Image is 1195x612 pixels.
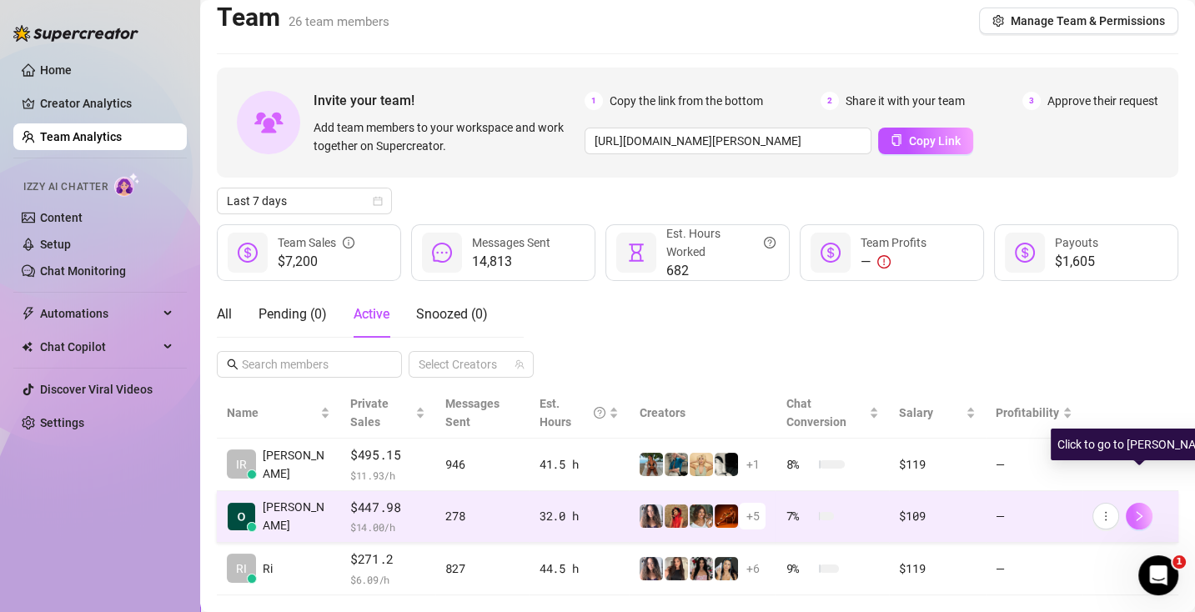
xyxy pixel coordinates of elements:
[416,306,488,322] span: Snoozed ( 0 )
[746,455,759,474] span: + 1
[786,507,812,525] span: 7 %
[540,394,606,431] div: Est. Hours
[821,243,841,263] span: dollar-circle
[278,233,354,252] div: Team Sales
[40,334,158,360] span: Chat Copilot
[217,2,389,33] h2: Team
[640,504,663,528] img: aurorahaze
[236,559,247,578] span: RI
[640,557,663,580] img: aurorahaze
[540,507,620,525] div: 32.0 h
[878,128,973,154] button: Copy Link
[432,243,452,263] span: message
[665,557,688,580] img: diandradelgado
[22,341,33,353] img: Chat Copilot
[350,397,389,429] span: Private Sales
[217,304,232,324] div: All
[585,92,603,110] span: 1
[242,355,379,374] input: Search members
[1172,555,1186,569] span: 1
[314,118,578,155] span: Add team members to your workspace and work together on Supercreator.
[40,264,126,278] a: Chat Monitoring
[373,196,383,206] span: calendar
[690,504,713,528] img: i_want_candy
[40,130,122,143] a: Team Analytics
[746,507,759,525] span: + 5
[350,519,425,535] span: $ 14.00 /h
[540,559,620,578] div: 44.5 h
[350,571,425,588] span: $ 6.09 /h
[610,92,763,110] span: Copy the link from the bottom
[472,236,550,249] span: Messages Sent
[227,188,382,213] span: Last 7 days
[877,255,891,268] span: exclamation-circle
[861,236,926,249] span: Team Profits
[236,455,247,474] span: IR
[1015,243,1035,263] span: dollar-circle
[594,394,605,431] span: question-circle
[626,243,646,263] span: hourglass
[227,404,317,422] span: Name
[289,14,389,29] span: 26 team members
[1133,510,1145,522] span: right
[259,304,327,324] div: Pending ( 0 )
[746,559,759,578] span: + 6
[1138,555,1178,595] iframe: Intercom live chat
[40,211,83,224] a: Content
[1055,236,1098,249] span: Payouts
[899,559,975,578] div: $119
[690,557,713,580] img: empress.venus
[263,498,330,534] span: [PERSON_NAME]
[1022,92,1041,110] span: 3
[909,134,961,148] span: Copy Link
[665,504,688,528] img: bellatendresse
[22,307,35,320] span: thunderbolt
[472,252,550,272] span: 14,813
[540,455,620,474] div: 41.5 h
[445,397,500,429] span: Messages Sent
[666,261,776,281] span: 682
[40,238,71,251] a: Setup
[515,359,525,369] span: team
[343,233,354,252] span: info-circle
[13,25,138,42] img: logo-BBDzfeDw.svg
[445,507,520,525] div: 278
[445,559,520,578] div: 827
[715,557,738,580] img: badbree-shoe_lab
[996,406,1059,419] span: Profitability
[445,455,520,474] div: 946
[715,453,738,476] img: comicaltaco
[629,388,776,439] th: Creators
[986,543,1082,595] td: —
[1100,510,1112,522] span: more
[314,90,585,111] span: Invite your team!
[786,397,846,429] span: Chat Conversion
[23,179,108,195] span: Izzy AI Chatter
[40,63,72,77] a: Home
[217,388,340,439] th: Name
[690,453,713,476] img: Actually.Maria
[640,453,663,476] img: Libby
[263,446,330,483] span: [PERSON_NAME]
[861,252,926,272] div: —
[40,90,173,117] a: Creator Analytics
[899,455,975,474] div: $119
[350,445,425,465] span: $495.15
[821,92,839,110] span: 2
[899,406,933,419] span: Salary
[263,559,273,578] span: Ri
[1047,92,1158,110] span: Approve their request
[350,498,425,518] span: $447.98
[1055,252,1098,272] span: $1,605
[986,491,1082,544] td: —
[227,359,238,370] span: search
[891,134,902,146] span: copy
[715,504,738,528] img: vipchocolate
[1011,14,1165,28] span: Manage Team & Permissions
[278,252,354,272] span: $7,200
[238,243,258,263] span: dollar-circle
[786,455,812,474] span: 8 %
[979,8,1178,34] button: Manage Team & Permissions
[114,173,140,197] img: AI Chatter
[40,300,158,327] span: Automations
